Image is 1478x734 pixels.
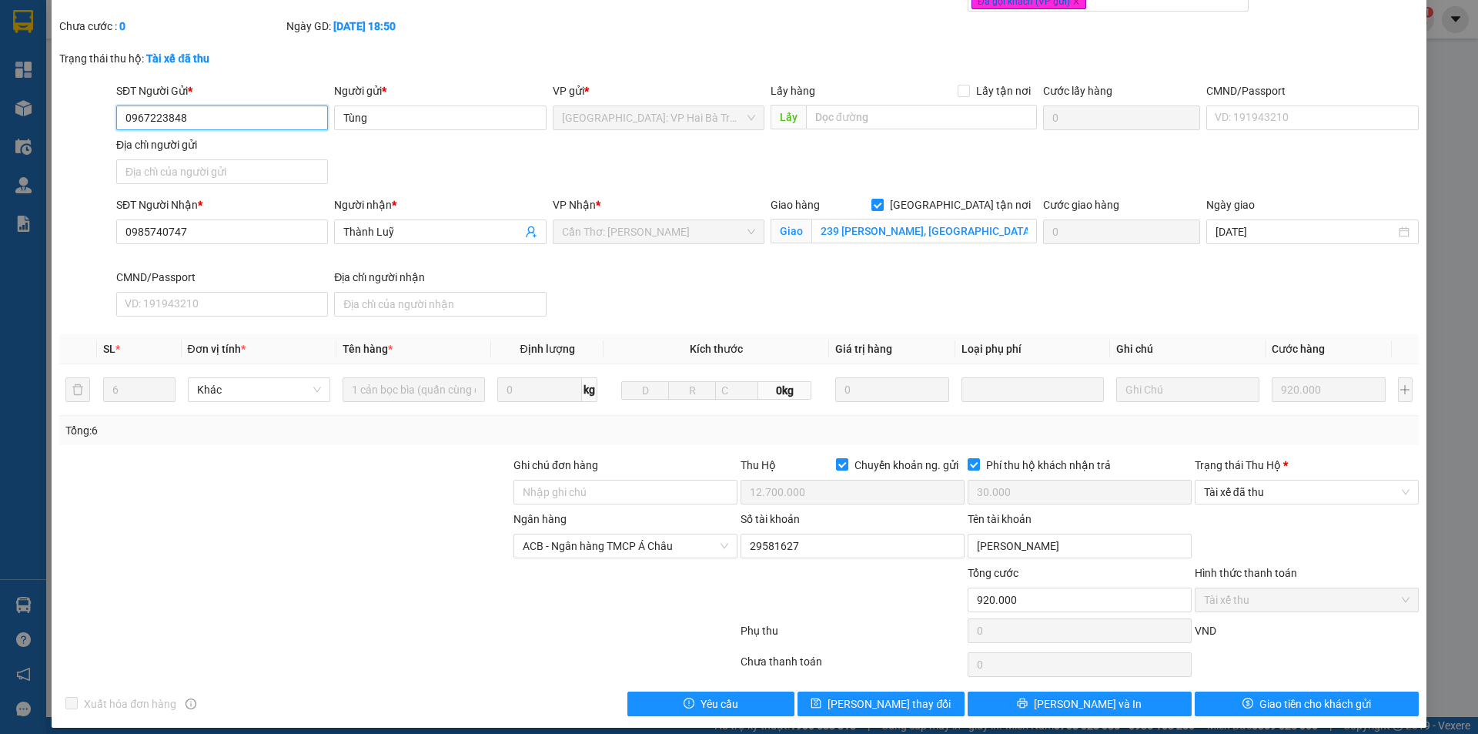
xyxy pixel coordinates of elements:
th: Ghi chú [1110,334,1265,364]
input: Cước giao hàng [1043,220,1200,244]
button: save[PERSON_NAME] thay đổi [798,692,965,716]
label: Cước giao hàng [1043,199,1119,211]
span: Tổng cước [968,567,1018,579]
b: [DATE] 18:50 [333,20,396,32]
span: info-circle [186,699,196,709]
span: Định lượng [520,343,574,355]
button: exclamation-circleYêu cầu [627,692,794,716]
label: Ghi chú đơn hàng [513,459,598,471]
div: Trạng thái Thu Hộ [1195,457,1419,474]
input: 0 [835,377,950,402]
input: C [715,381,758,400]
div: VP gửi [553,82,764,99]
span: Giao [771,219,811,243]
span: [GEOGRAPHIC_DATA] tận nơi [884,196,1037,213]
div: Địa chỉ người nhận [334,269,546,286]
div: Người nhận [334,196,546,213]
div: Tổng: 6 [65,422,570,439]
div: Chưa thanh toán [739,653,966,680]
span: Xuất hóa đơn hàng [78,695,182,712]
span: ACB - Ngân hàng TMCP Á Châu [523,535,728,558]
input: D [621,381,669,400]
input: Địa chỉ của người gửi [116,159,328,184]
th: Loại phụ phí [955,334,1110,364]
b: 0 [119,20,125,32]
div: CMND/Passport [1206,82,1418,99]
span: save [811,698,821,710]
span: SL [103,343,115,355]
span: exclamation-circle [684,698,694,710]
label: Ngân hàng [513,513,567,525]
div: Chưa cước : [59,18,283,35]
span: Giao tiền cho khách gửi [1259,695,1371,712]
span: Lấy tận nơi [970,82,1037,99]
button: delete [65,377,90,402]
span: [PERSON_NAME] và In [1034,695,1142,712]
span: kg [582,377,597,402]
span: Chuyển khoản ng. gửi [848,457,965,474]
label: Tên tài khoản [968,513,1032,525]
span: Thu Hộ [741,459,776,471]
span: Khác [197,378,321,401]
div: Người gửi [334,82,546,99]
span: VND [1195,625,1216,637]
div: Ngày GD: [286,18,510,35]
input: Ngày giao [1216,223,1395,240]
div: Trạng thái thu hộ: [59,50,340,67]
div: SĐT Người Nhận [116,196,328,213]
input: Tên tài khoản [968,534,1192,558]
span: Giá trị hàng [835,343,892,355]
span: Đơn vị tính [188,343,246,355]
input: Dọc đường [806,105,1037,129]
input: Cước lấy hàng [1043,106,1200,130]
span: Cần Thơ: Kho Ninh Kiều [562,220,755,243]
button: dollarGiao tiền cho khách gửi [1195,692,1419,716]
input: Địa chỉ của người nhận [334,292,546,317]
span: Lấy hàng [771,85,815,97]
div: SĐT Người Gửi [116,82,328,99]
input: Số tài khoản [741,534,965,558]
div: Phụ thu [739,622,966,649]
span: Hà Nội: VP Hai Bà Trưng [562,106,755,129]
span: Yêu cầu [701,695,738,712]
input: Ghi Chú [1116,377,1259,402]
button: plus [1398,377,1413,402]
span: [PERSON_NAME] thay đổi [828,695,951,712]
input: VD: Bàn, Ghế [343,377,485,402]
b: Tài xế đã thu [146,52,209,65]
span: dollar [1242,698,1253,710]
span: Tài xế thu [1204,588,1409,612]
label: Hình thức thanh toán [1195,567,1297,579]
span: Cước hàng [1272,343,1325,355]
span: Tài xế đã thu [1204,481,1409,504]
span: Kích thước [690,343,743,355]
input: Giao tận nơi [811,219,1037,243]
span: Lấy [771,105,806,129]
span: user-add [525,226,537,238]
span: Giao hàng [771,199,820,211]
label: Ngày giao [1206,199,1255,211]
button: printer[PERSON_NAME] và In [968,692,1192,716]
span: VP Nhận [553,199,596,211]
span: Phí thu hộ khách nhận trả [980,457,1117,474]
span: 0kg [758,381,811,400]
span: printer [1017,698,1028,710]
div: Địa chỉ người gửi [116,136,328,153]
input: R [668,381,716,400]
div: CMND/Passport [116,269,328,286]
input: Ghi chú đơn hàng [513,480,737,504]
span: Tên hàng [343,343,393,355]
label: Cước lấy hàng [1043,85,1112,97]
input: 0 [1272,377,1386,402]
label: Số tài khoản [741,513,800,525]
